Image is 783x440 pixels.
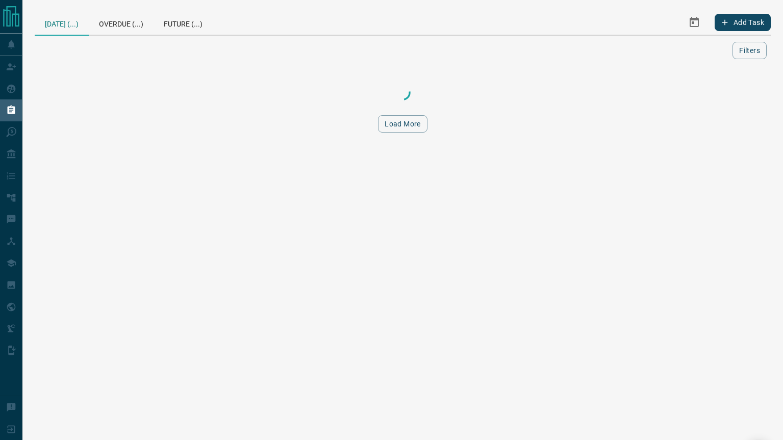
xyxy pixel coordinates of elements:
[378,115,427,133] button: Load More
[682,10,706,35] button: Select Date Range
[35,10,89,36] div: [DATE] (...)
[89,10,154,35] div: Overdue (...)
[352,83,454,103] div: Loading
[715,14,771,31] button: Add Task
[154,10,213,35] div: Future (...)
[733,42,767,59] button: Filters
